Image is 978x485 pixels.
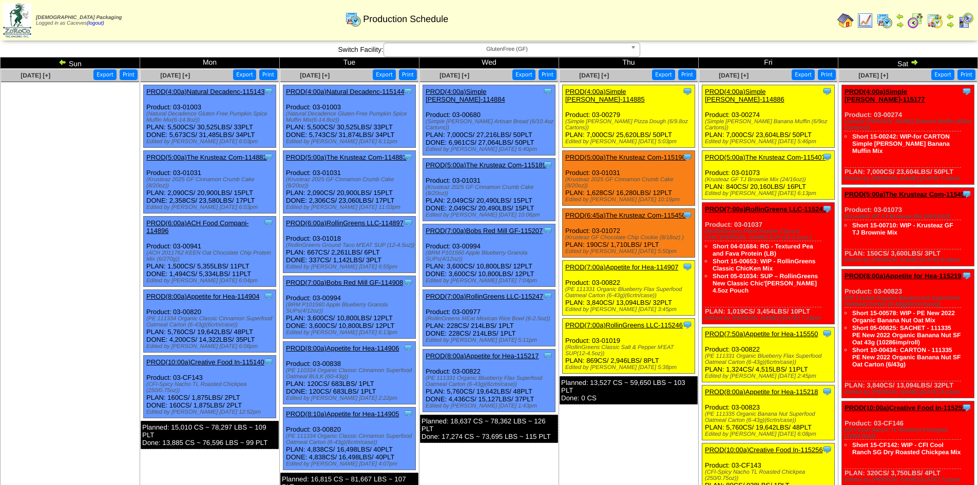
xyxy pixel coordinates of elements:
[565,364,695,371] div: Edited by [PERSON_NAME] [DATE] 5:38pm
[21,72,50,79] span: [DATE] [+]
[286,204,415,210] div: Edited by [PERSON_NAME] [DATE] 11:03pm
[286,139,415,145] div: Edited by [PERSON_NAME] [DATE] 6:11pm
[560,376,698,404] div: Planned: 13,527 CS ~ 59,650 LBS ~ 103 PLT Done: 0 CS
[705,153,826,161] a: PROD(5:00a)The Krusteaz Com-115407
[283,85,416,148] div: Product: 03-01003 PLAN: 5,500CS / 30,525LBS / 33PLT DONE: 5,743CS / 31,874LBS / 34PLT
[563,85,695,148] div: Product: 03-00279 PLAN: 7,000CS / 25,620LBS / 50PLT
[705,388,818,396] a: PROD(8:00a)Appetite for Hea-115218
[792,69,815,80] button: Export
[146,177,276,189] div: (Krusteaz 2025 GF Cinnamon Crumb Cake (8/20oz))
[259,69,277,80] button: Print
[702,385,835,440] div: Product: 03-00823 PLAN: 5,760CS / 19,642LBS / 48PLT
[423,85,555,156] div: Product: 03-00680 PLAN: 7,000CS / 27,216LBS / 50PLT DONE: 6,961CS / 27,064LBS / 50PLT
[403,343,413,353] img: Tooltip
[822,386,832,397] img: Tooltip
[565,88,645,103] a: PROD(4:00a)Simple [PERSON_NAME]-114885
[852,133,950,154] a: Short 15-00242: WIP-for CARTON Simple [PERSON_NAME] Banana Muffin Mix
[36,15,122,26] span: Logged in as Caceves
[426,293,543,300] a: PROD(7:00a)RollinGreens LLC-115247
[146,293,259,300] a: PROD(8:00a)Appetite for Hea-114904
[146,250,276,262] div: (ACH 2011762 KEEN Oat Chocolate Chip Protein Mix (6/270g))
[822,328,832,339] img: Tooltip
[146,409,276,415] div: Edited by [PERSON_NAME] [DATE] 12:52pm
[403,152,413,162] img: Tooltip
[719,72,749,79] a: [DATE] [+]
[682,86,693,96] img: Tooltip
[845,176,974,182] div: Edited by [PERSON_NAME] [DATE] 7:19pm
[512,69,535,80] button: Export
[845,190,968,198] a: PROD(5:00a)The Krusteaz Com-115451
[36,15,122,21] span: [DEMOGRAPHIC_DATA] Packaging
[565,248,695,255] div: Edited by [PERSON_NAME] [DATE] 5:50pm
[705,353,834,365] div: (PE 111331 Organic Blueberry Flax Superfood Oatmeal Carton (6-43g)(6crtn/case))
[423,224,555,287] div: Product: 03-00994 PLAN: 3,600CS / 10,800LBS / 12PLT DONE: 3,600CS / 10,800LBS / 12PLT
[842,85,974,185] div: Product: 03-00274 PLAN: 7,000CS / 23,604LBS / 50PLT
[87,21,104,26] a: (logout)
[565,344,695,357] div: (RollinGreens Classic Salt & Pepper M'EAT SUP(12-4.5oz))
[426,316,555,322] div: (RollinGreens MEat Mexican Rice Bowl (6-2.5oz))
[286,88,405,95] a: PROD(4:00a)Natural Decadenc-115144
[699,57,838,69] td: Fri
[962,86,972,96] img: Tooltip
[426,403,555,409] div: Edited by [PERSON_NAME] [DATE] 1:43pm
[845,272,962,280] a: PROD(8:00a)Appetite for Hea-115219
[140,57,280,69] td: Mon
[946,12,954,21] img: arrowleft.gif
[144,290,276,353] div: Product: 03-00820 PLAN: 5,760CS / 19,642LBS / 48PLT DONE: 4,200CS / 14,322LBS / 35PLT
[426,227,543,235] a: PROD(7:00a)Bobs Red Mill GF-115207
[286,344,399,352] a: PROD(8:00a)Appetite for Hea-114906
[838,57,978,69] td: Sat
[946,21,954,29] img: arrowright.gif
[565,211,686,219] a: PROD(6:45a)The Krusteaz Com-115450
[403,409,413,419] img: Tooltip
[705,315,834,321] div: Edited by [PERSON_NAME] [DATE] 7:13pm
[845,88,925,103] a: PROD(4:00a)Simple [PERSON_NAME]-115177
[286,264,415,270] div: Edited by [PERSON_NAME] [DATE] 6:55pm
[705,411,834,423] div: (PE 111335 Organic Banana Nut Superfood Oatmeal Carton (6-43g)(6crtn/case))
[876,12,893,29] img: calendarprod.gif
[822,444,832,455] img: Tooltip
[962,189,972,199] img: Tooltip
[300,72,330,79] span: [DATE] [+]
[845,427,974,439] div: (CFI-Cool Ranch TL Roasted Chickpea (125/1.5oz))
[146,343,276,350] div: Edited by [PERSON_NAME] [DATE] 6:06pm
[286,111,415,123] div: (Natural Decadence Gluten Free Pumpkin Spice Muffin Mix(6-14.8oz))
[1,57,140,69] td: Sun
[565,177,695,189] div: (Krusteaz 2025 GF Cinnamon Crumb Cake (8/20oz))
[907,12,924,29] img: calendarblend.gif
[426,88,505,103] a: PROD(4:00a)Simple [PERSON_NAME]-114884
[563,151,695,206] div: Product: 03-01031 PLAN: 1,628CS / 16,280LBS / 12PLT
[144,85,276,148] div: Product: 03-01003 PLAN: 5,500CS / 30,525LBS / 33PLT DONE: 5,673CS / 31,485LBS / 34PLT
[705,469,834,481] div: (CFI-Spicy Nacho TL Roasted Chickpea (250/0.75oz))
[439,72,469,79] a: [DATE] [+]
[858,72,888,79] a: [DATE] [+]
[286,395,415,401] div: Edited by [PERSON_NAME] [DATE] 2:22pm
[565,119,695,131] div: (Simple [PERSON_NAME] Pizza Dough (6/9.8oz Cartons))
[713,273,818,294] a: Short 05-01034: SUP – RollinGreens New Classic Chic'[PERSON_NAME] 4.5oz Pouch
[263,152,274,162] img: Tooltip
[910,58,918,66] img: arrowright.gif
[579,72,609,79] a: [DATE] [+]
[822,86,832,96] img: Tooltip
[423,350,555,412] div: Product: 03-00822 PLAN: 5,760CS / 19,642LBS / 48PLT DONE: 4,436CS / 15,127LBS / 37PLT
[283,342,416,404] div: Product: 03-00838 PLAN: 120CS / 683LBS / 1PLT DONE: 120CS / 683LBS / 1PLT
[702,85,835,148] div: Product: 03-00274 PLAN: 7,000CS / 23,604LBS / 50PLT
[845,477,974,483] div: Edited by [PERSON_NAME] [DATE] 7:21pm
[842,188,974,266] div: Product: 03-01073 PLAN: 150CS / 3,600LBS / 3PLT
[931,69,954,80] button: Export
[705,330,818,338] a: PROD(7:50a)Appetite for Hea-115550
[565,153,686,161] a: PROD(5:00a)The Krusteaz Com-115190
[286,153,407,161] a: PROD(5:00a)The Krusteaz Com-114883
[423,290,555,346] div: Product: 03-00977 PLAN: 228CS / 214LBS / 1PLT DONE: 228CS / 214LBS / 1PLT
[563,261,695,316] div: Product: 03-00822 PLAN: 3,840CS / 13,094LBS / 32PLT
[852,309,955,324] a: Short 15-00578: WIP - PE New 2022 Organic Banana Nut Oat Mix
[565,197,695,203] div: Edited by [PERSON_NAME] [DATE] 10:19pm
[146,219,248,235] a: PROD(6:00a)ACH Food Compani-114896
[962,270,972,281] img: Tooltip
[822,204,832,214] img: Tooltip
[565,321,683,329] a: PROD(7:00a)RollinGreens LLC-115246
[426,278,555,284] div: Edited by [PERSON_NAME] [DATE] 7:04pm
